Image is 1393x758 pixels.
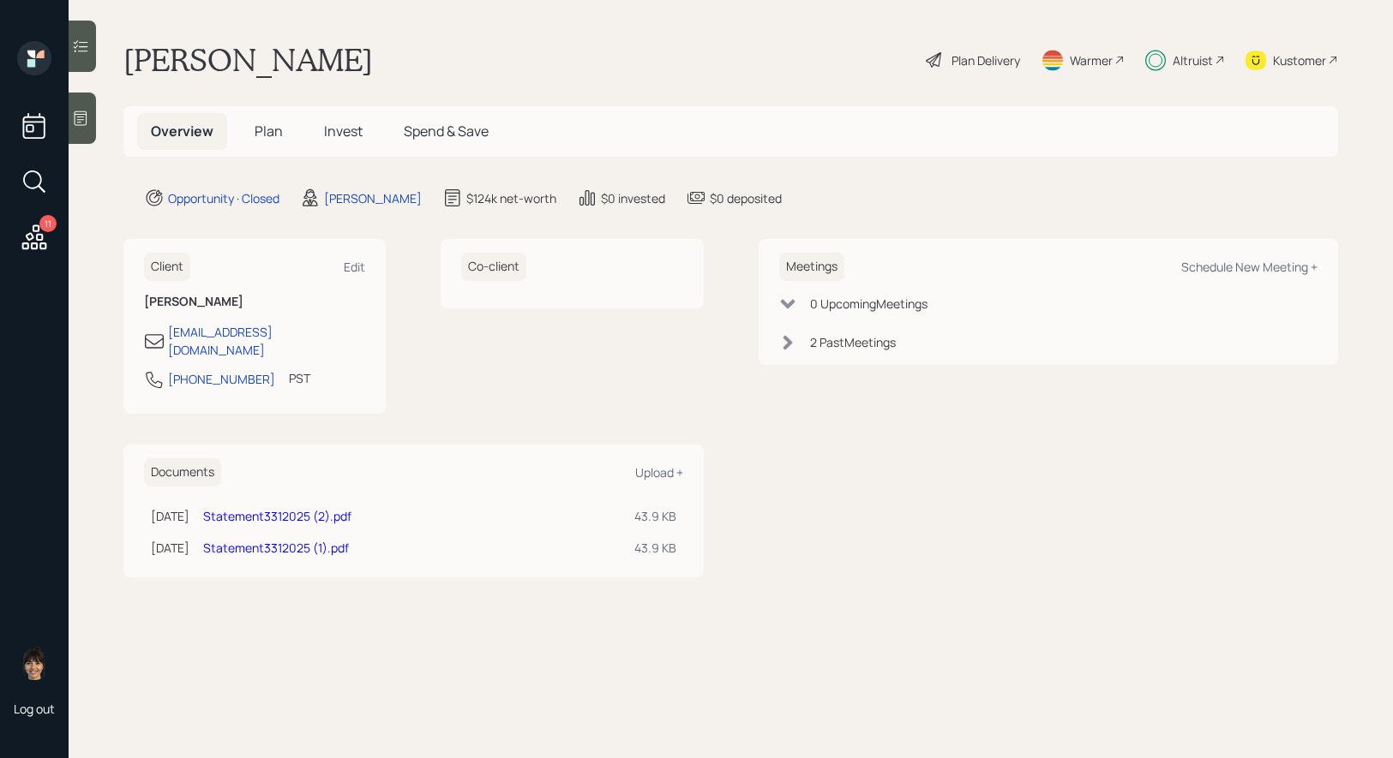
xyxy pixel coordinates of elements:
div: 11 [39,215,57,232]
div: [PERSON_NAME] [324,189,422,207]
div: 0 Upcoming Meeting s [810,295,928,313]
div: PST [289,369,310,387]
div: Altruist [1173,51,1213,69]
h1: [PERSON_NAME] [123,41,373,79]
h6: Documents [144,458,221,486]
div: $0 invested [601,189,665,207]
a: Statement3312025 (2).pdf [203,508,351,524]
span: Invest [324,122,363,140]
span: Overview [151,122,213,140]
h6: Co-client [461,253,526,281]
div: [DATE] [151,539,189,557]
span: Spend & Save [404,122,489,140]
span: Plan [255,122,283,140]
div: Schedule New Meeting + [1181,259,1318,275]
div: Log out [14,701,55,717]
a: Statement3312025 (1).pdf [203,540,349,556]
h6: Client [144,253,190,281]
div: 2 Past Meeting s [810,333,896,351]
div: $124k net-worth [466,189,556,207]
h6: Meetings [779,253,844,281]
div: Warmer [1070,51,1113,69]
img: treva-nostdahl-headshot.png [17,646,51,680]
div: 43.9 KB [634,507,676,525]
div: [EMAIL_ADDRESS][DOMAIN_NAME] [168,323,365,359]
div: Kustomer [1273,51,1326,69]
div: [PHONE_NUMBER] [168,370,275,388]
div: $0 deposited [710,189,782,207]
div: [DATE] [151,507,189,525]
div: Edit [344,259,365,275]
div: Upload + [635,464,683,480]
div: Plan Delivery [952,51,1020,69]
div: 43.9 KB [634,539,676,557]
h6: [PERSON_NAME] [144,295,365,309]
div: Opportunity · Closed [168,189,279,207]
